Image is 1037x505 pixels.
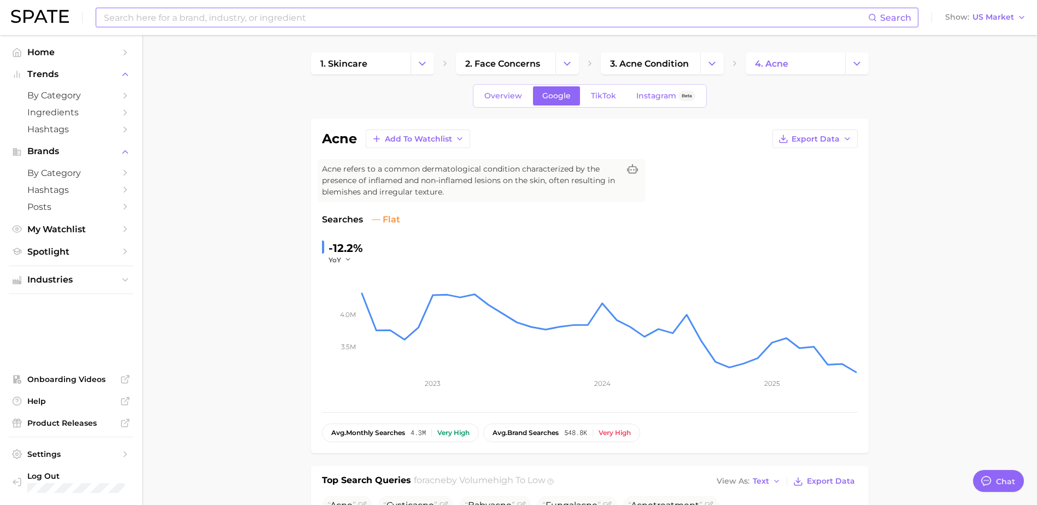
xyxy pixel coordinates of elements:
tspan: 3.5m [341,343,356,351]
button: Change Category [700,52,724,74]
span: 548.8k [564,429,587,437]
a: 1. skincare [311,52,411,74]
div: Very high [437,429,470,437]
span: View As [717,478,749,484]
a: TikTok [582,86,625,105]
span: brand searches [493,429,559,437]
a: My Watchlist [9,221,133,238]
a: Hashtags [9,121,133,138]
a: Google [533,86,580,105]
abbr: average [331,428,346,437]
span: My Watchlist [27,224,115,234]
a: by Category [9,165,133,181]
span: Help [27,396,115,406]
span: 4.3m [411,429,426,437]
a: 4. acne [746,52,845,74]
a: Settings [9,446,133,462]
span: Google [542,91,571,101]
a: Home [9,44,133,61]
input: Search here for a brand, industry, or ingredient [103,8,868,27]
a: 2. face concerns [456,52,555,74]
span: Search [880,13,911,23]
a: Ingredients [9,104,133,121]
span: 2. face concerns [465,58,540,69]
a: 3. acne condition [601,52,700,74]
a: Product Releases [9,415,133,431]
span: Ingredients [27,107,115,118]
span: Settings [27,449,115,459]
tspan: 2024 [594,379,610,387]
button: avg.brand searches548.8kVery high [483,424,640,442]
button: ShowUS Market [942,10,1029,25]
span: Text [753,478,769,484]
span: Brands [27,146,115,156]
span: acne [425,475,446,485]
div: Very high [599,429,631,437]
button: Trends [9,66,133,83]
span: Instagram [636,91,676,101]
tspan: 4.0m [340,310,356,319]
img: flat [372,215,380,224]
button: Add to Watchlist [366,130,470,148]
span: Log Out [27,471,125,481]
a: Overview [475,86,531,105]
button: View AsText [714,474,784,489]
span: Export Data [792,134,840,144]
tspan: 2025 [764,379,780,387]
a: Log out. Currently logged in with e-mail jek@cosmax.com. [9,468,133,496]
a: InstagramBeta [627,86,705,105]
span: Beta [682,91,692,101]
tspan: 2023 [425,379,441,387]
button: Export Data [772,130,858,148]
span: Spotlight [27,246,115,257]
span: Trends [27,69,115,79]
span: Hashtags [27,185,115,195]
a: Hashtags [9,181,133,198]
button: Change Category [411,52,434,74]
span: Overview [484,91,522,101]
a: Onboarding Videos [9,371,133,387]
h1: acne [322,132,357,145]
button: Change Category [555,52,579,74]
span: by Category [27,168,115,178]
span: Product Releases [27,418,115,428]
span: monthly searches [331,429,405,437]
button: Change Category [845,52,869,74]
span: Onboarding Videos [27,374,115,384]
span: Export Data [807,477,855,486]
h2: for by Volume [414,474,546,489]
span: Show [945,14,969,20]
span: Add to Watchlist [385,134,452,144]
a: Posts [9,198,133,215]
span: by Category [27,90,115,101]
span: TikTok [591,91,616,101]
button: avg.monthly searches4.3mVery high [322,424,479,442]
span: Industries [27,275,115,285]
span: high to low [493,475,546,485]
button: Export Data [790,474,857,489]
a: Spotlight [9,243,133,260]
span: flat [372,213,400,226]
span: 3. acne condition [610,58,689,69]
abbr: average [493,428,507,437]
a: Help [9,393,133,409]
span: 4. acne [755,58,788,69]
span: US Market [972,14,1014,20]
div: -12.2% [329,239,363,257]
span: YoY [329,255,341,265]
button: Brands [9,143,133,160]
button: YoY [329,255,352,265]
button: Industries [9,272,133,288]
img: SPATE [11,10,69,23]
h1: Top Search Queries [322,474,411,489]
span: 1. skincare [320,58,367,69]
span: Searches [322,213,363,226]
span: Acne refers to a common dermatological condition characterized by the presence of inflamed and no... [322,163,619,198]
span: Posts [27,202,115,212]
span: Hashtags [27,124,115,134]
a: by Category [9,87,133,104]
span: Home [27,47,115,57]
